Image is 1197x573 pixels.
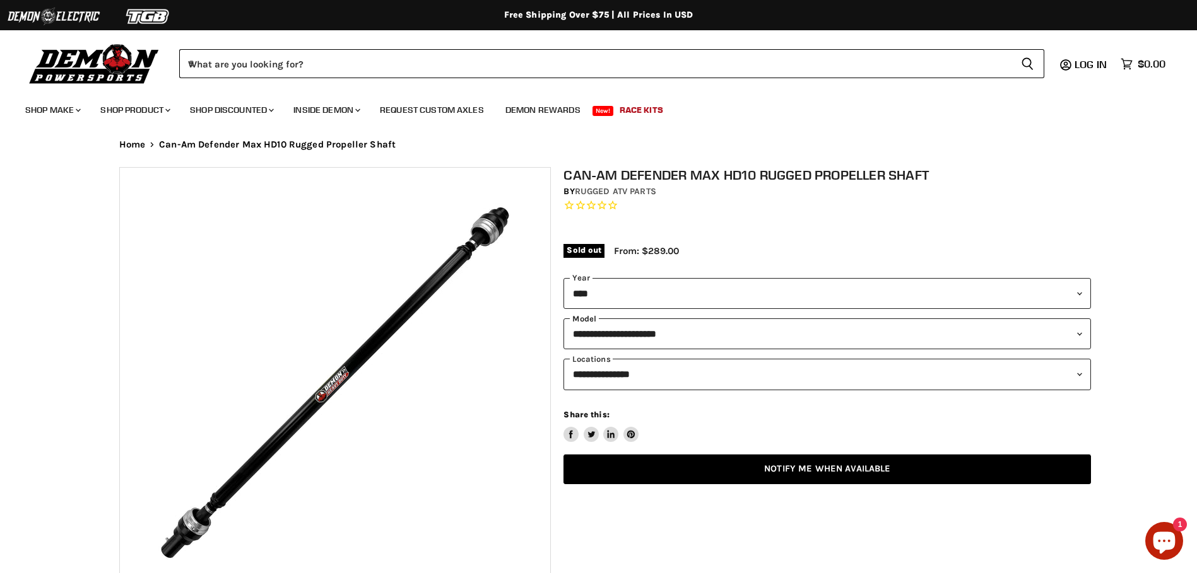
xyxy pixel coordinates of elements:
[1114,55,1172,73] a: $0.00
[563,359,1091,390] select: keys
[610,97,673,123] a: Race Kits
[593,106,614,116] span: New!
[284,97,368,123] a: Inside Demon
[94,139,1104,150] nav: Breadcrumbs
[370,97,493,123] a: Request Custom Axles
[16,97,88,123] a: Shop Make
[563,318,1091,349] select: modal-name
[563,167,1091,183] h1: Can-Am Defender Max HD10 Rugged Propeller Shaft
[563,244,604,258] span: Sold out
[16,92,1162,123] ul: Main menu
[563,454,1091,484] a: Notify Me When Available
[496,97,590,123] a: Demon Rewards
[563,185,1091,199] div: by
[563,199,1091,212] span: Rated 0.0 out of 5 stars 0 reviews
[1075,58,1107,71] span: Log in
[119,139,146,150] a: Home
[6,4,101,28] img: Demon Electric Logo 2
[180,97,281,123] a: Shop Discounted
[94,9,1104,21] div: Free Shipping Over $75 | All Prices In USD
[179,49,1044,78] form: Product
[1011,49,1044,78] button: Search
[1138,58,1165,70] span: $0.00
[575,186,656,197] a: Rugged ATV Parts
[614,245,679,257] span: From: $289.00
[25,41,163,86] img: Demon Powersports
[563,410,609,419] span: Share this:
[179,49,1011,78] input: When autocomplete results are available use up and down arrows to review and enter to select
[101,4,196,28] img: TGB Logo 2
[563,409,639,443] aside: Share this:
[1141,522,1187,563] inbox-online-store-chat: Shopify online store chat
[563,278,1091,309] select: year
[91,97,178,123] a: Shop Product
[159,139,396,150] span: Can-Am Defender Max HD10 Rugged Propeller Shaft
[1069,59,1114,70] a: Log in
